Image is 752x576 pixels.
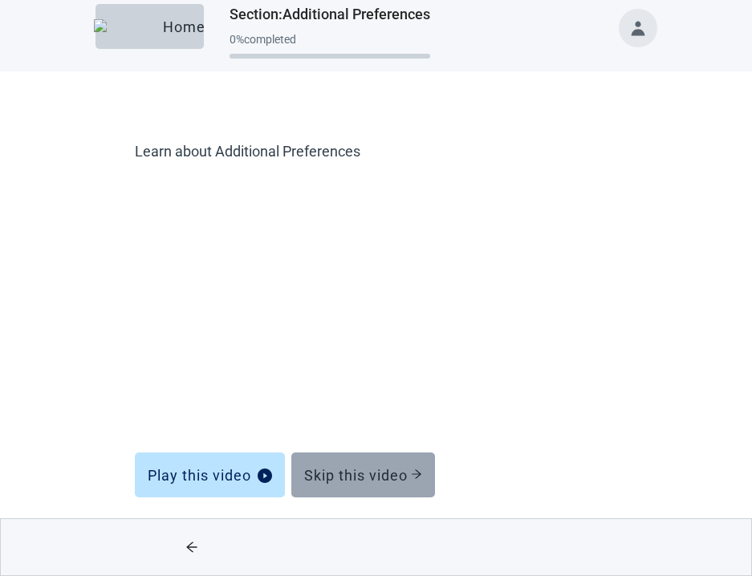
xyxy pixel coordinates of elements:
label: Learn about Additional Preferences [135,142,616,161]
button: Toggle account menu [619,9,657,47]
span: play-circle [258,469,272,483]
button: Skip this video arrow-right [291,452,435,497]
div: Progress section [230,26,430,66]
div: 0 % completed [230,33,430,46]
button: ElephantHome [96,4,204,49]
button: Play this videoplay-circle [135,452,285,497]
div: Skip this video [304,467,422,483]
img: Elephant [94,19,156,34]
iframe: Additional Preferences [135,165,616,418]
h1: Section : Additional Preferences [230,3,430,26]
span: arrow-right [411,469,422,480]
div: Play this video [148,467,272,483]
div: Home [108,18,191,34]
span: arrow-left [161,541,222,554]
